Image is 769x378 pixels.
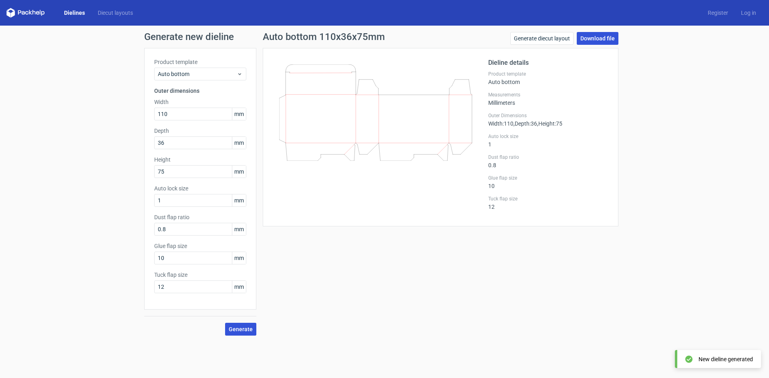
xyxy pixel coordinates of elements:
[488,154,608,160] label: Dust flap ratio
[488,112,608,119] label: Outer Dimensions
[488,154,608,168] div: 0.8
[154,271,246,279] label: Tuck flap size
[488,92,608,106] div: Millimeters
[735,9,763,17] a: Log in
[488,71,608,77] label: Product template
[154,184,246,192] label: Auto lock size
[232,166,246,178] span: mm
[488,120,513,127] span: Width : 110
[58,9,91,17] a: Dielines
[488,92,608,98] label: Measurements
[229,326,253,332] span: Generate
[488,175,608,189] div: 10
[488,196,608,202] label: Tuck flap size
[488,58,608,68] h2: Dieline details
[488,71,608,85] div: Auto bottom
[232,137,246,149] span: mm
[154,87,246,95] h3: Outer dimensions
[232,194,246,206] span: mm
[577,32,618,45] a: Download file
[154,213,246,221] label: Dust flap ratio
[154,58,246,66] label: Product template
[263,32,385,42] h1: Auto bottom 110x36x75mm
[513,120,537,127] span: , Depth : 36
[232,281,246,293] span: mm
[232,223,246,235] span: mm
[699,355,753,363] div: New dieline generated
[488,133,608,148] div: 1
[158,70,237,78] span: Auto bottom
[225,323,256,336] button: Generate
[154,98,246,106] label: Width
[488,196,608,210] div: 12
[154,127,246,135] label: Depth
[232,252,246,264] span: mm
[701,9,735,17] a: Register
[510,32,574,45] a: Generate diecut layout
[537,120,562,127] span: , Height : 75
[91,9,139,17] a: Diecut layouts
[154,242,246,250] label: Glue flap size
[488,133,608,140] label: Auto lock size
[154,156,246,164] label: Height
[144,32,625,42] h1: Generate new dieline
[232,108,246,120] span: mm
[488,175,608,181] label: Glue flap size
